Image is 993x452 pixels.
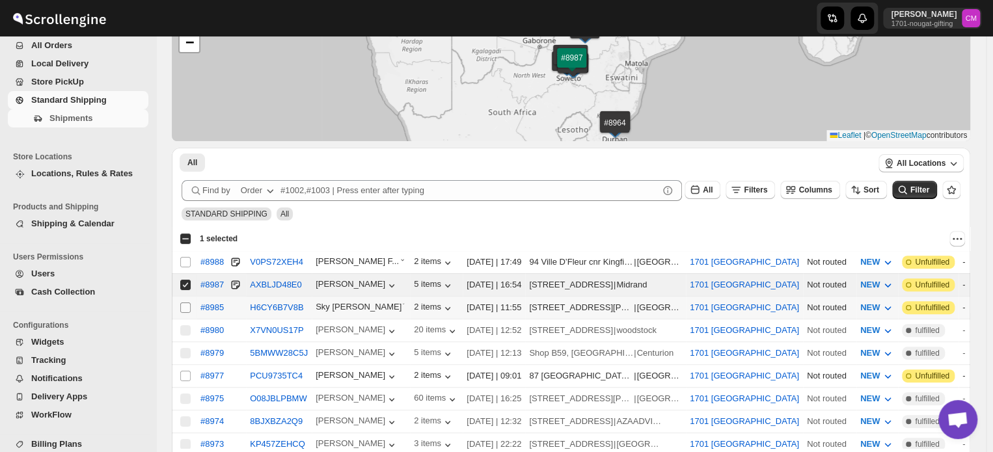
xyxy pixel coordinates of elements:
[563,64,582,78] img: Marker
[467,256,521,269] div: [DATE] | 17:49
[860,439,880,449] span: NEW
[726,181,775,199] button: Filters
[860,257,880,267] span: NEW
[690,439,799,449] button: 1701 [GEOGRAPHIC_DATA]
[690,348,799,358] button: 1701 [GEOGRAPHIC_DATA]
[915,280,949,290] span: Unfulfilled
[852,343,902,364] button: NEW
[938,400,977,439] a: Open chat
[8,333,148,351] button: Widgets
[200,416,224,426] div: #8974
[636,347,673,360] div: Centurion
[562,60,581,75] img: Marker
[8,369,148,388] button: Notifications
[564,62,583,77] img: Marker
[31,355,66,365] span: Tracking
[316,325,398,338] div: [PERSON_NAME]
[830,131,861,140] a: Leaflet
[414,347,454,360] div: 5 items
[200,371,224,380] button: #8977
[8,215,148,233] button: Shipping & Calendar
[807,392,852,405] div: Not routed
[852,366,902,386] button: NEW
[8,283,148,301] button: Cash Collection
[529,369,633,382] div: 87 [GEOGRAPHIC_DATA], [GEOGRAPHIC_DATA]
[414,279,454,292] button: 5 items
[180,33,199,52] a: Zoom out
[414,302,454,315] button: 2 items
[414,325,459,338] button: 20 items
[200,256,224,269] button: #8988
[202,184,230,197] span: Find by
[636,369,682,382] div: [GEOGRAPHIC_DATA]
[241,184,262,197] div: Order
[860,280,880,289] span: NEW
[200,278,224,291] button: #8987
[31,392,87,401] span: Delivery Apps
[807,347,852,360] div: Not routed
[31,77,84,86] span: Store PickUp
[529,256,633,269] div: 94 Ville D’Fleur cnr Kingfisher and Trichardts rds
[915,302,949,313] span: Unfulfilled
[915,416,939,427] span: fulfilled
[605,124,625,138] img: Marker
[529,278,682,291] div: |
[250,302,303,312] button: H6CY6B7V8B
[616,278,647,291] div: Midrand
[605,122,625,136] img: Marker
[703,185,713,194] span: All
[185,209,267,219] span: STANDARD SHIPPING
[8,165,148,183] button: Locations, Rules & Rates
[798,185,832,194] span: Columns
[200,302,224,312] button: #8985
[316,302,406,315] div: Sky [PERSON_NAME]
[316,370,398,383] div: [PERSON_NAME]
[685,181,720,199] button: All
[31,410,72,419] span: WorkFlow
[250,280,302,289] button: AXBLJD48E0
[467,278,521,291] div: [DATE] | 16:54
[31,95,107,105] span: Standard Shipping
[414,370,454,383] button: 2 items
[280,180,659,201] input: #1002,#1003 | Press enter after typing
[852,274,902,295] button: NEW
[233,180,284,201] button: Order
[636,392,682,405] div: [GEOGRAPHIC_DATA]
[8,265,148,283] button: Users
[529,278,613,291] div: [STREET_ADDRESS]
[467,324,521,337] div: [DATE] | 12:52
[915,371,949,381] span: Unfulfilled
[250,416,303,426] button: 8BJXBZA2Q9
[860,348,880,358] span: NEW
[414,393,459,406] button: 60 items
[860,416,880,426] span: NEW
[414,256,454,269] div: 2 items
[690,257,799,267] button: 1701 [GEOGRAPHIC_DATA]
[200,393,224,403] div: #8975
[49,113,92,123] span: Shipments
[280,209,289,219] span: All
[860,325,880,335] span: NEW
[200,325,224,335] div: #8980
[852,252,902,273] button: NEW
[962,9,980,27] span: Cleo Moyo
[910,185,929,194] span: Filter
[250,348,308,358] button: 5BMWW28C5J
[200,233,238,244] span: 1 selected
[845,181,887,199] button: Sort
[200,280,224,289] div: #8987
[10,2,108,34] img: ScrollEngine
[13,152,150,162] span: Store Locations
[915,393,939,404] span: fulfilled
[529,415,682,428] div: |
[200,348,224,358] div: #8979
[807,369,852,382] div: Not routed
[807,415,852,428] div: Not routed
[414,438,454,451] button: 3 items
[864,185,879,194] span: Sort
[860,393,880,403] span: NEW
[414,416,454,429] button: 2 items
